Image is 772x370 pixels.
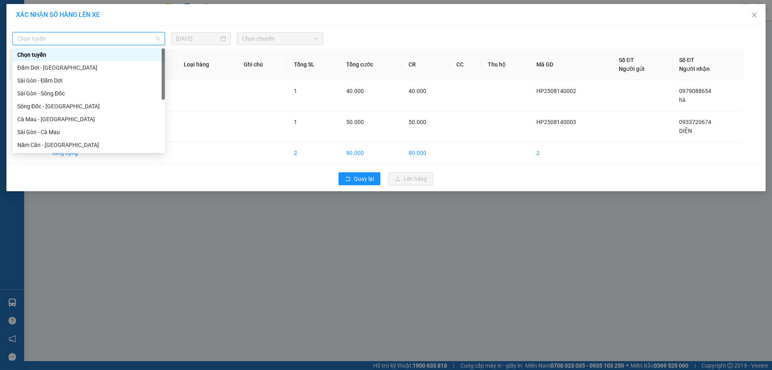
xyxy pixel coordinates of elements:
div: Chọn tuyến [12,48,165,61]
span: 1 [294,88,297,94]
div: Sông Đốc - Sài Gòn [12,100,165,113]
span: 1 [294,119,297,125]
span: rollback [345,176,351,182]
td: 1 [8,80,45,111]
span: XÁC NHẬN SỐ HÀNG LÊN XE [16,11,100,19]
div: Sài Gòn - Đầm Dơi [17,76,160,85]
td: 2 [287,142,340,164]
div: Sài Gòn - Cà Mau [12,126,165,138]
th: CC [450,49,481,80]
div: Cà Mau - [GEOGRAPHIC_DATA] [17,115,160,124]
div: Sài Gòn - Sông Đốc [17,89,160,98]
th: Mã GD [530,49,612,80]
th: STT [8,49,45,80]
span: DIỆN [679,128,692,134]
td: 2 [8,111,45,142]
span: Chọn chuyến [242,33,318,45]
td: 2 [530,142,612,164]
span: 0979088654 [679,88,711,94]
span: close [751,12,758,18]
span: 40.000 [409,88,426,94]
div: Chọn tuyến [17,50,160,59]
td: 90.000 [340,142,402,164]
div: Sài Gòn - Sông Đốc [12,87,165,100]
th: Ghi chú [237,49,287,80]
th: Tổng cước [340,49,402,80]
span: 0933720674 [679,119,711,125]
button: Close [743,4,766,27]
b: GỬI : Văn phòng Hộ Phòng [4,3,138,16]
div: Đầm Dơi - Sài Gòn [12,61,165,74]
button: rollbackQuay lại [339,172,380,185]
input: 14/08/2025 [176,34,219,43]
span: 40.000 [346,88,364,94]
div: Sông Đốc - [GEOGRAPHIC_DATA] [17,102,160,111]
span: 50.000 [409,119,426,125]
span: 50.000 [346,119,364,125]
div: Năm Căn - [GEOGRAPHIC_DATA] [17,141,160,149]
span: Số ĐT [679,57,694,63]
span: Người gửi [619,66,645,72]
div: Cà Mau - Sài Gòn [12,113,165,126]
td: 90.000 [402,142,450,164]
th: Thu hộ [481,49,530,80]
span: Người nhận [679,66,710,72]
span: Quay lại [354,174,374,183]
div: Đầm Dơi - [GEOGRAPHIC_DATA] [17,63,160,72]
span: hà [679,97,686,103]
div: Sài Gòn - Cà Mau [17,128,160,136]
span: HP2508140003 [536,119,576,125]
span: Chọn tuyến [17,33,160,45]
div: Sài Gòn - Đầm Dơi [12,74,165,87]
th: Loại hàng [177,49,237,80]
td: Tổng cộng [45,142,107,164]
button: uploadLên hàng [388,172,433,185]
th: Tổng SL [287,49,340,80]
span: HP2508140002 [536,88,576,94]
div: Năm Căn - Sài Gòn [12,138,165,151]
th: CR [402,49,450,80]
span: Số ĐT [619,57,634,63]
